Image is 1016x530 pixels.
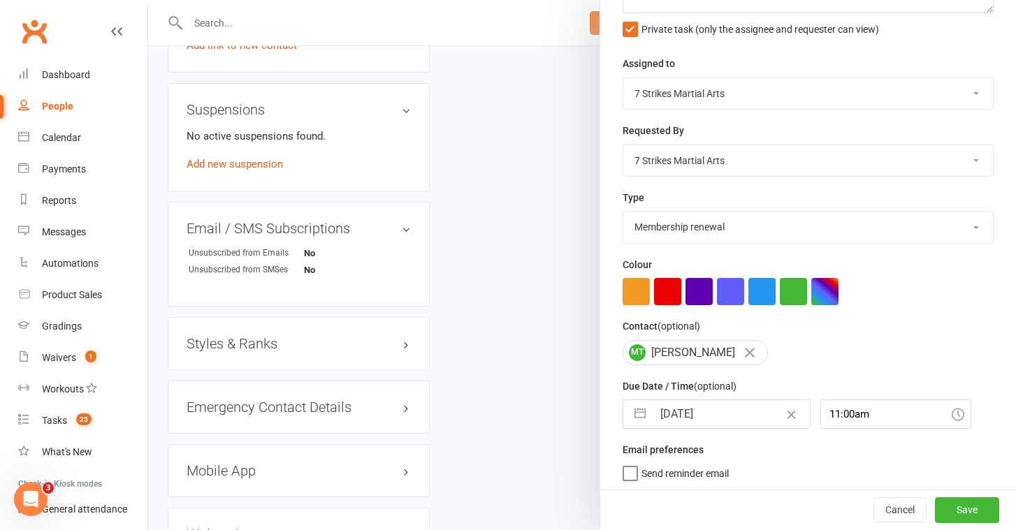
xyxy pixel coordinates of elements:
[42,503,127,515] div: General attendance
[17,14,52,49] a: Clubworx
[18,311,147,342] a: Gradings
[42,321,82,332] div: Gradings
[42,289,102,300] div: Product Sales
[42,415,67,426] div: Tasks
[18,122,147,154] a: Calendar
[42,352,76,363] div: Waivers
[42,101,73,112] div: People
[76,413,92,425] span: 23
[18,154,147,185] a: Payments
[623,378,736,394] label: Due Date / Time
[18,436,147,468] a: What's New
[14,483,48,516] iframe: Intercom live chat
[18,216,147,248] a: Messages
[18,374,147,405] a: Workouts
[641,463,729,479] span: Send reminder email
[641,19,879,35] span: Private task (only the assignee and requester can view)
[18,405,147,436] a: Tasks 23
[18,185,147,216] a: Reports
[623,442,704,457] label: Email preferences
[623,340,768,365] div: [PERSON_NAME]
[42,446,92,457] div: What's New
[935,498,999,523] button: Save
[42,163,86,175] div: Payments
[42,195,76,206] div: Reports
[694,381,736,392] small: (optional)
[623,190,644,205] label: Type
[623,123,684,138] label: Requested By
[18,91,147,122] a: People
[43,483,54,494] span: 3
[42,258,99,269] div: Automations
[779,401,804,427] button: Clear Date
[18,342,147,374] a: Waivers 1
[18,59,147,91] a: Dashboard
[85,351,96,362] span: 1
[42,226,86,237] div: Messages
[18,279,147,311] a: Product Sales
[658,321,700,332] small: (optional)
[623,56,675,71] label: Assigned to
[623,257,652,272] label: Colour
[873,498,927,523] button: Cancel
[18,248,147,279] a: Automations
[629,344,646,361] span: MT
[42,132,81,143] div: Calendar
[18,494,147,525] a: General attendance kiosk mode
[623,318,700,334] label: Contact
[42,383,84,395] div: Workouts
[42,69,90,80] div: Dashboard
